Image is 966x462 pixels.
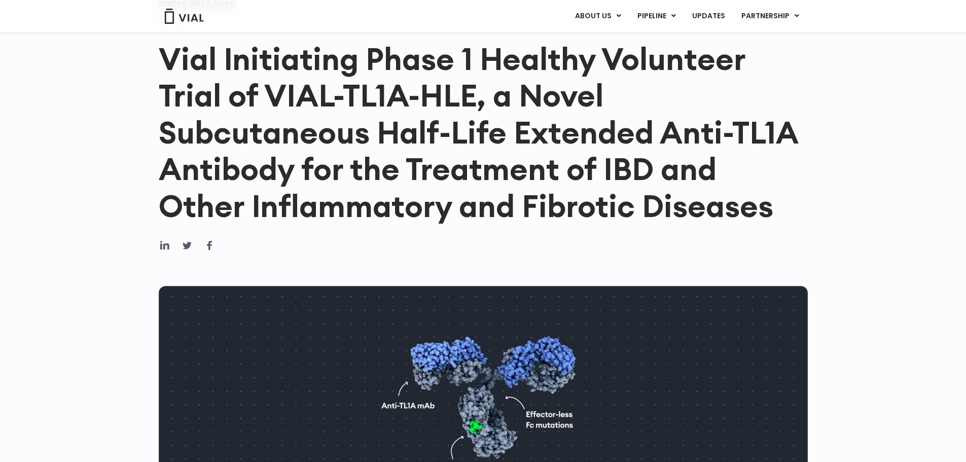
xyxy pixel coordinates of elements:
img: Vial Logo [164,9,204,24]
div: Share on linkedin [159,239,171,252]
a: PARTNERSHIPMenu Toggle [733,8,807,25]
div: Share on twitter [181,239,193,252]
a: UPDATES [684,8,733,25]
a: ABOUT USMenu Toggle [567,8,629,25]
h1: Vial Initiating Phase 1 Healthy Volunteer Trial of VIAL-TL1A-HLE, a Novel Subcutaneous Half-Life ... [159,41,808,224]
div: Share on facebook [203,239,216,252]
a: PIPELINEMenu Toggle [629,8,684,25]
